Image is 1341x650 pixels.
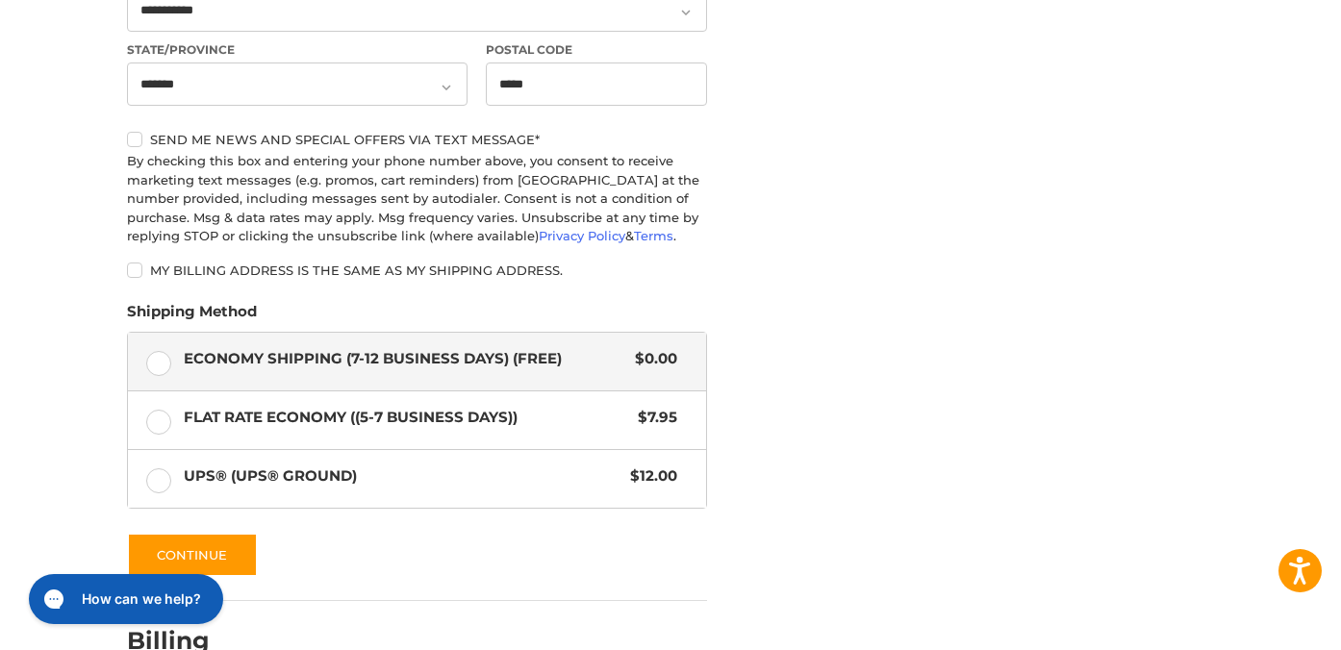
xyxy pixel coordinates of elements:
span: UPS® (UPS® Ground) [184,465,621,487]
label: Send me news and special offers via text message* [127,132,707,147]
span: $7.95 [629,407,678,429]
button: Continue [127,533,258,577]
iframe: Gorgias live chat messenger [19,567,229,631]
span: Economy Shipping (7-12 Business Days) (Free) [184,348,626,370]
label: State/Province [127,41,468,59]
label: My billing address is the same as my shipping address. [127,262,707,278]
a: Privacy Policy [539,228,625,243]
span: Flat Rate Economy ((5-7 Business Days)) [184,407,629,429]
span: $12.00 [621,465,678,487]
div: By checking this box and entering your phone number above, you consent to receive marketing text ... [127,152,707,246]
span: $0.00 [626,348,678,370]
a: Terms [634,228,673,243]
iframe: Google Customer Reviews [1182,598,1341,650]
legend: Shipping Method [127,301,257,332]
label: Postal Code [486,41,707,59]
